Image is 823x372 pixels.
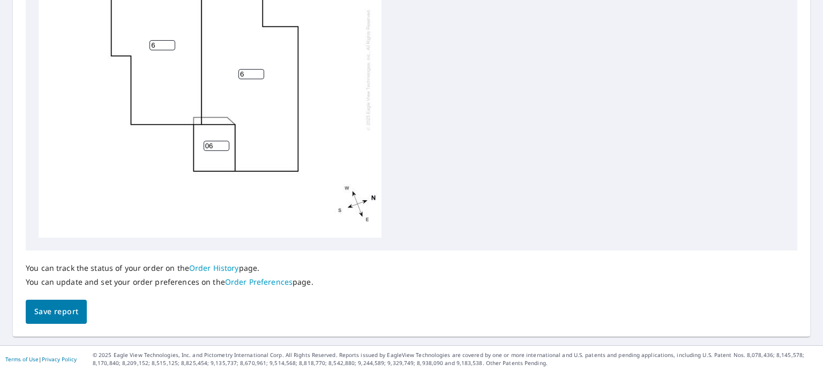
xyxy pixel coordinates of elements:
a: Terms of Use [5,355,39,363]
a: Privacy Policy [42,355,77,363]
button: Save report [26,300,87,324]
p: You can track the status of your order on the page. [26,263,313,273]
span: Save report [34,305,78,318]
p: You can update and set your order preferences on the page. [26,277,313,287]
a: Order Preferences [225,277,293,287]
p: | [5,356,77,362]
a: Order History [189,263,239,273]
p: © 2025 Eagle View Technologies, Inc. and Pictometry International Corp. All Rights Reserved. Repo... [93,351,818,367]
